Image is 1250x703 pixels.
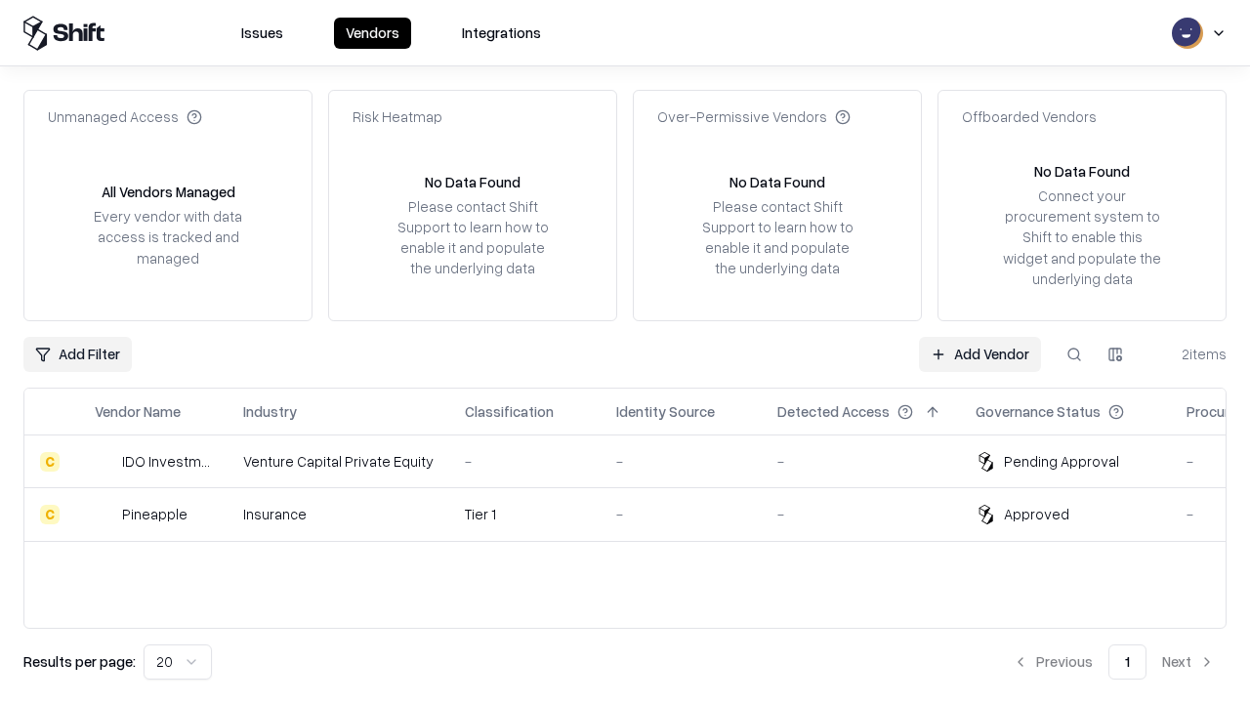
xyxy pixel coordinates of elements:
div: Offboarded Vendors [962,106,1097,127]
p: Results per page: [23,651,136,672]
div: Risk Heatmap [353,106,442,127]
div: C [40,505,60,524]
div: Please contact Shift Support to learn how to enable it and populate the underlying data [392,196,554,279]
div: Unmanaged Access [48,106,202,127]
div: Approved [1004,504,1069,524]
div: Identity Source [616,401,715,422]
div: Venture Capital Private Equity [243,451,434,472]
img: Pineapple [95,505,114,524]
img: IDO Investments [95,452,114,472]
div: Tier 1 [465,504,585,524]
div: Governance Status [976,401,1101,422]
div: - [777,504,944,524]
div: Pineapple [122,504,187,524]
div: Insurance [243,504,434,524]
div: - [616,451,746,472]
div: Connect your procurement system to Shift to enable this widget and populate the underlying data [1001,186,1163,289]
div: - [777,451,944,472]
button: Vendors [334,18,411,49]
div: Industry [243,401,297,422]
a: Add Vendor [919,337,1041,372]
div: No Data Found [425,172,521,192]
div: Over-Permissive Vendors [657,106,851,127]
div: Every vendor with data access is tracked and managed [87,206,249,268]
div: IDO Investments [122,451,212,472]
div: Vendor Name [95,401,181,422]
button: Add Filter [23,337,132,372]
div: - [616,504,746,524]
div: Detected Access [777,401,890,422]
nav: pagination [1001,644,1227,680]
button: 1 [1108,644,1146,680]
button: Integrations [450,18,553,49]
div: No Data Found [729,172,825,192]
div: All Vendors Managed [102,182,235,202]
div: - [465,451,585,472]
div: 2 items [1148,344,1227,364]
div: C [40,452,60,472]
div: Pending Approval [1004,451,1119,472]
div: No Data Found [1034,161,1130,182]
button: Issues [229,18,295,49]
div: Classification [465,401,554,422]
div: Please contact Shift Support to learn how to enable it and populate the underlying data [696,196,858,279]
